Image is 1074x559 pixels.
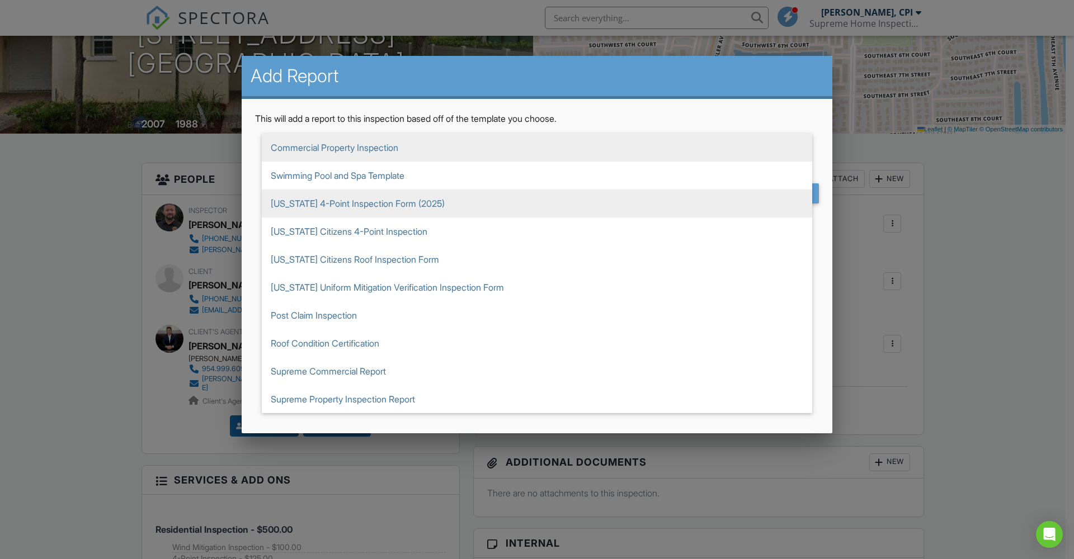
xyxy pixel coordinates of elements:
span: [US_STATE] Citizens Roof Inspection Form [262,245,812,273]
span: [US_STATE] Uniform Mitigation Verification Inspection Form [262,273,812,301]
span: [US_STATE] 4-Point Inspection Form (2025) [262,190,812,217]
span: Commercial Property Inspection [262,134,812,162]
span: Post Claim Inspection [262,301,812,329]
p: This will add a report to this inspection based off of the template you choose. [255,112,819,125]
span: [US_STATE] Citizens 4-Point Inspection [262,217,812,245]
span: Roof Condition Certification [262,329,812,357]
span: Swimming Pool and Spa Template [262,162,812,190]
div: Open Intercom Messenger [1036,521,1063,548]
span: Supreme Property Inspection Report [262,385,812,413]
span: Supreme Commercial Report [262,357,812,385]
h2: Add Report [251,65,823,87]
